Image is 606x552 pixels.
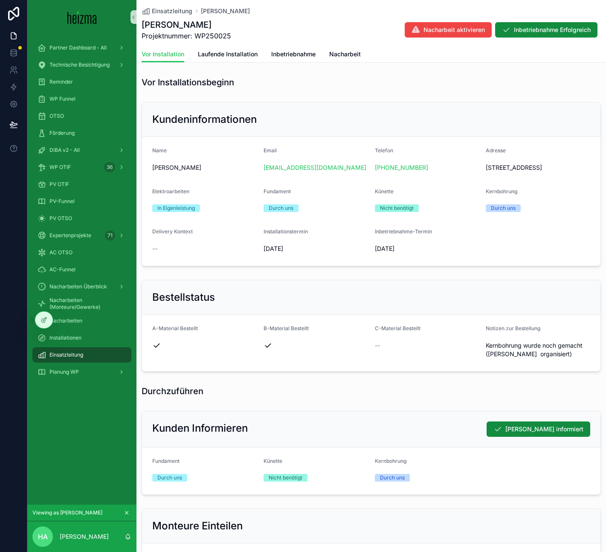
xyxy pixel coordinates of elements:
span: [PERSON_NAME] [152,163,257,172]
a: Nacharbeit [329,46,361,64]
span: PV-Funnel [49,198,75,205]
div: Nicht benötigt [269,474,302,482]
span: Reminder [49,78,73,85]
a: [EMAIL_ADDRESS][DOMAIN_NAME] [264,163,366,172]
div: Nicht benötigt [380,204,414,212]
span: A-Material Bestellt [152,325,198,331]
a: PV OTIF [32,177,131,192]
a: Reminder [32,74,131,90]
span: Notizen zur Bestellung [486,325,540,331]
span: HA [38,532,48,542]
span: [PERSON_NAME] informiert [505,425,583,433]
span: Nacharbeiten [49,317,82,324]
button: Nacharbeit aktivieren [405,22,492,38]
span: Telefon [375,147,393,154]
span: Vor Installation [142,50,184,58]
a: Einsatzleitung [142,7,192,15]
span: DiBA v2 - All [49,147,80,154]
span: Inbetriebnahme Erfolgreich [514,26,591,34]
a: Laufende Installation [198,46,258,64]
span: WP OTIF [49,164,71,171]
a: WP OTIF36 [32,160,131,175]
a: Nacharbeiten (Monteure/Gewerke) [32,296,131,311]
a: Partner Dashboard - All [32,40,131,55]
span: AC-Funnel [49,266,75,273]
a: Nacharbeiten Überblick [32,279,131,294]
span: Projektnummer: WP250025 [142,31,231,41]
h1: Durchzuführen [142,385,203,397]
a: PV-Funnel [32,194,131,209]
h1: [PERSON_NAME] [142,19,231,31]
div: Durch uns [380,474,405,482]
p: [PERSON_NAME] [60,532,109,541]
span: -- [152,244,157,253]
span: PV OTIF [49,181,69,188]
span: Kernbohrung [486,188,517,195]
span: Kernbohrung [375,458,406,464]
a: Technische Besichtigung [32,57,131,73]
span: [STREET_ADDRESS] [486,163,590,172]
img: App logo [67,10,97,24]
span: Laufende Installation [198,50,258,58]
span: B-Material Bestellt [264,325,309,331]
span: -- [375,341,380,350]
span: Installationstermin [264,228,308,235]
span: Nacharbeit aktivieren [423,26,485,34]
a: OTSO [32,108,131,124]
span: Partner Dashboard - All [49,44,107,51]
span: OTSO [49,113,64,119]
h2: Monteure Einteilen [152,519,243,533]
h2: Kunden Informieren [152,421,248,435]
span: Fundament [264,188,291,195]
span: Nacharbeiten (Monteure/Gewerke) [49,297,123,311]
span: PV OTSO [49,215,72,222]
div: Durch uns [491,204,516,212]
span: Fundament [152,458,180,464]
a: Installationen [32,330,131,346]
span: C-Material Bestellt [375,325,420,331]
span: [DATE] [264,244,368,253]
span: Inbetriebnahme-Termin [375,228,432,235]
a: Vor Installation [142,46,184,63]
a: Einsatzleitung [32,347,131,363]
span: Delivery Kontext [152,228,193,235]
span: Kernbohrung wurde noch gemacht ([PERSON_NAME] organisiert) [486,341,590,358]
a: DiBA v2 - All [32,142,131,158]
span: WP Funnel [49,96,75,102]
span: Technische Besichtigung [49,61,110,68]
a: Planung WP [32,364,131,380]
div: Durch uns [157,474,182,482]
span: Inbetriebnahme [271,50,316,58]
span: Name [152,147,167,154]
a: Expertenprojekte71 [32,228,131,243]
h1: Vor Installationsbeginn [142,76,234,88]
span: Förderung [49,130,75,137]
span: [DATE] [375,244,479,253]
h2: Kundeninformationen [152,113,257,126]
span: Email [264,147,277,154]
a: Inbetriebnahme [271,46,316,64]
span: Nacharbeiten Überblick [49,283,107,290]
div: In Eigenleistung [157,204,195,212]
span: Adresse [486,147,506,154]
span: Einsatzleitung [152,7,192,15]
a: Förderung [32,125,131,141]
span: Viewing as [PERSON_NAME] [32,509,102,516]
a: WP Funnel [32,91,131,107]
div: Durch uns [269,204,293,212]
a: [PERSON_NAME] [201,7,250,15]
span: Planung WP [49,369,79,375]
h2: Bestellstatus [152,291,215,304]
span: Künette [375,188,394,195]
span: Elektroarbeiten [152,188,189,195]
div: 36 [104,162,115,172]
a: PV OTSO [32,211,131,226]
span: AC OTSO [49,249,72,256]
span: Künette [264,458,282,464]
a: AC-Funnel [32,262,131,277]
a: Nacharbeiten [32,313,131,328]
a: [PHONE_NUMBER] [375,163,428,172]
div: 71 [105,230,115,241]
div: scrollable content [27,34,136,391]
